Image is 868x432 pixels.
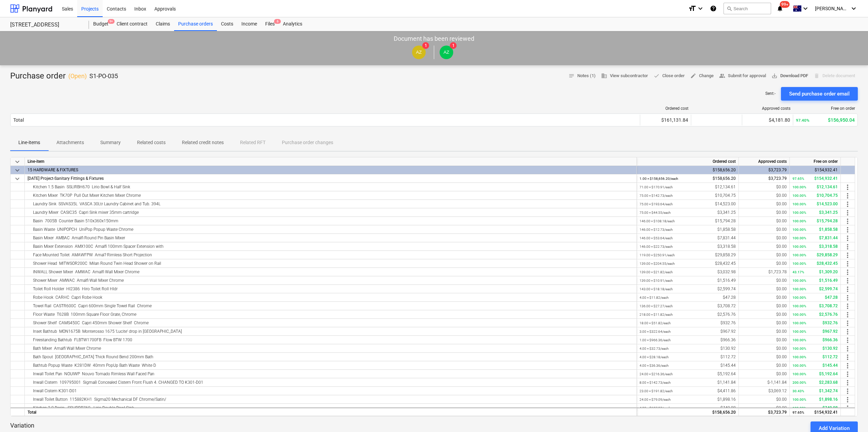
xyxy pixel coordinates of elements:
[793,270,804,274] small: 43.17%
[688,4,696,13] i: format_size
[640,253,675,257] small: 119.00 × $250.91 / each
[598,71,651,81] button: View subcontractor
[640,378,736,387] div: $1,141.84
[793,185,806,189] small: 100.00%
[742,336,787,344] div: $0.00
[640,361,736,370] div: $145.44
[742,242,787,251] div: $0.00
[844,243,852,251] span: more_vert
[724,3,771,14] button: Search
[710,4,717,13] i: Knowledge base
[640,408,736,416] div: $158,656.20
[793,245,806,248] small: 100.00%
[690,72,714,80] span: Change
[640,217,736,225] div: $15,794.28
[844,336,852,344] span: more_vert
[844,217,852,225] span: more_vert
[640,276,736,285] div: $1,516.49
[274,19,281,24] span: 6
[651,71,687,81] button: Close order
[844,328,852,336] span: more_vert
[815,6,849,11] span: [PERSON_NAME]
[653,73,660,79] span: done
[279,17,306,31] div: Analytics
[793,302,838,310] div: $3,708.72
[793,389,804,393] small: 30.43%
[793,313,806,316] small: 100.00%
[742,395,787,404] div: $0.00
[237,17,261,31] div: Income
[789,89,850,98] div: Send purchase order email
[793,287,806,291] small: 100.00%
[640,177,678,180] small: 1.00 × $158,656.20 / each
[793,242,838,251] div: $3,318.58
[793,372,806,376] small: 100.00%
[640,387,736,395] div: $4,411.86
[217,17,237,31] a: Costs
[719,72,766,80] span: Submit for approval
[640,353,736,361] div: $112.72
[640,381,671,384] small: 8.00 × $142.73 / each
[640,262,675,265] small: 139.00 × $204.55 / each
[640,268,736,276] div: $3,032.98
[793,370,838,378] div: $5,192.64
[742,408,787,416] div: $3,723.79
[28,242,634,250] div: Basin Mixer Extension ­ AMX100C ­ Amalfi 100mm Spacer Extension with
[793,293,838,302] div: $47.28
[28,344,634,352] div: Bath Mixer ­ Amalfi Wall Mixer Chrome
[28,208,634,217] div: Laundry Mixer ­ CASIC35 ­ Capri Sink mixer 35mm cartridge
[793,381,806,384] small: 200.00%
[653,72,685,80] span: Close order
[844,294,852,302] span: more_vert
[739,157,790,166] div: Approved costs
[742,174,787,183] div: $3,723.79
[793,234,838,242] div: $7,831.44
[793,355,806,359] small: 100.00%
[174,17,217,31] div: Purchase orders
[640,398,671,401] small: 24.00 × $79.09 / each
[640,302,736,310] div: $3,708.72
[637,157,739,166] div: Ordered cost
[793,406,806,410] small: 100.00%
[742,293,787,302] div: $0.00
[640,228,673,231] small: 146.00 × $12.73 / each
[727,6,732,11] span: search
[742,183,787,191] div: $0.00
[28,276,634,284] div: Shower Mixer ­ AMWAC ­ Amalfi Wall Mixer Chrome
[640,208,736,217] div: $3,341.25
[742,191,787,200] div: $0.00
[793,395,838,404] div: $1,898.16
[844,302,852,310] span: more_vert
[640,285,736,293] div: $2,599.74
[793,208,838,217] div: $3,341.25
[844,370,852,378] span: more_vert
[742,217,787,225] div: $0.00
[28,268,634,276] div: INWALL Shower Mixer ­ AMWAC ­ Amalfi Wall Mixer Chrome
[793,200,838,208] div: $14,523.00
[601,72,648,80] span: View subcontractor
[18,139,40,146] p: Line-items
[640,293,736,302] div: $47.28
[28,183,634,191] div: Kitchen 1.5 Basin ­ SSLIRBH670 ­ Lirio Bowl & Half Sink
[89,17,113,31] div: Budget
[793,268,838,276] div: $1,309.20
[793,327,838,336] div: $967.92
[28,191,634,200] div: Kitchen Mixer ­ TK70P ­ Pull Out Mixer Kitchen Mixer Chrome
[801,4,810,13] i: keyboard_arrow_down
[113,17,152,31] div: Client contract
[28,310,634,318] div: Floor Waste ­ T628B ­ 100mm Square Floor Grate, Chrome
[640,202,673,206] small: 75.00 × $193.64 / each
[844,277,852,285] span: more_vert
[742,166,787,174] div: $3,723.79
[643,117,688,123] div: $161,131.84
[640,313,673,316] small: 218.00 × $11.82 / each
[844,226,852,234] span: more_vert
[568,72,596,80] span: Notes (1)
[793,262,806,265] small: 100.00%
[89,17,113,31] a: Budget9+
[450,42,457,49] span: 1
[412,46,426,59] div: Andrew Zheng
[640,372,673,376] small: 24.00 × $216.36 / each
[844,183,852,191] span: more_vert
[793,321,806,325] small: 100.00%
